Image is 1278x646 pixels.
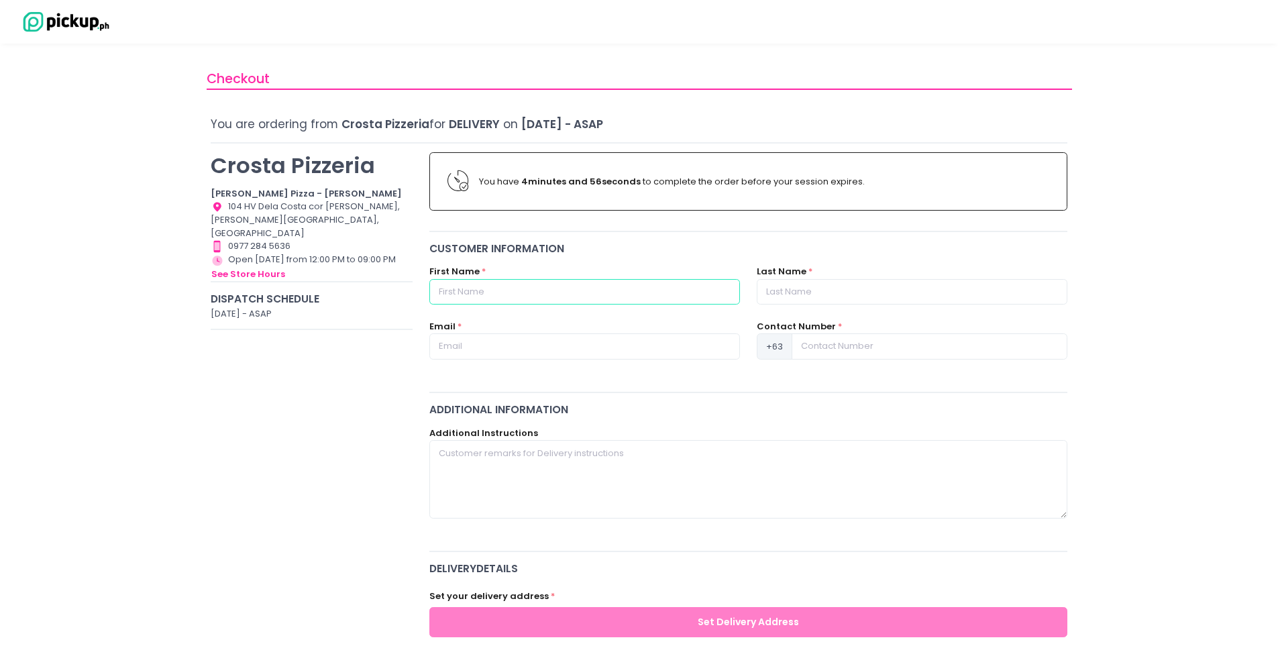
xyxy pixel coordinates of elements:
input: Email [429,333,740,359]
img: logo [17,10,111,34]
label: Email [429,320,456,333]
div: Open [DATE] from 12:00 PM to 09:00 PM [211,253,413,281]
label: Contact Number [757,320,836,333]
span: +63 [757,333,792,359]
div: 104 HV Dela Costa cor [PERSON_NAME], [PERSON_NAME][GEOGRAPHIC_DATA], [GEOGRAPHIC_DATA] [211,200,413,239]
div: Additional Information [429,402,1068,417]
label: First Name [429,265,480,278]
div: Dispatch Schedule [211,291,413,307]
p: Crosta Pizzeria [211,152,413,178]
div: You are ordering from for on [211,116,1067,133]
b: [PERSON_NAME] Pizza - [PERSON_NAME] [211,187,402,200]
span: Delivery [449,116,500,132]
div: Checkout [207,69,1072,90]
button: see store hours [211,267,286,282]
div: You have to complete the order before your session expires. [479,175,1049,189]
div: Customer Information [429,241,1068,256]
span: Crosta Pizzeria [341,116,429,132]
span: delivery Details [429,561,1068,576]
button: Set Delivery Address [429,607,1068,637]
div: 0977 284 5636 [211,239,413,253]
div: [DATE] - ASAP [211,307,413,321]
span: [DATE] - ASAP [521,116,603,132]
input: Contact Number [792,333,1067,359]
label: Set your delivery address [429,590,549,603]
label: Last Name [757,265,806,278]
input: First Name [429,279,740,305]
b: 4 minutes and 56 seconds [521,175,641,188]
label: Additional Instructions [429,427,538,440]
input: Last Name [757,279,1067,305]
